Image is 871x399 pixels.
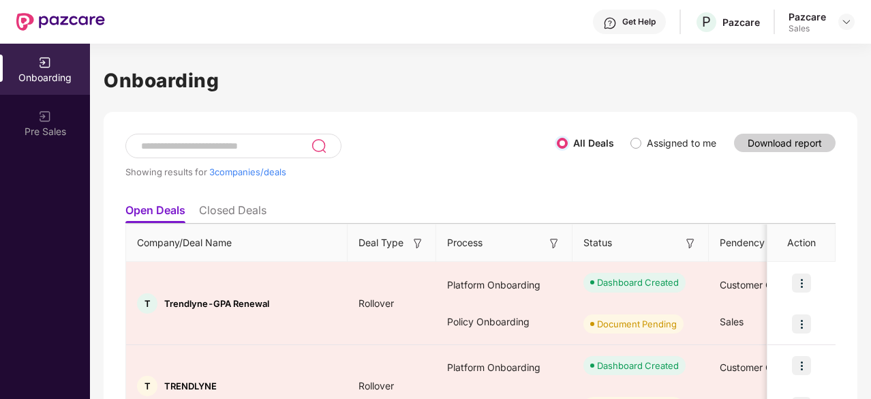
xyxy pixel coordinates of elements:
[348,380,405,391] span: Rollover
[622,16,656,27] div: Get Help
[104,65,857,95] h1: Onboarding
[126,224,348,262] th: Company/Deal Name
[720,279,819,291] span: Customer Onboarding
[789,10,826,23] div: Pazcare
[38,110,52,123] img: svg+xml;base64,PHN2ZyB3aWR0aD0iMjAiIGhlaWdodD0iMjAiIHZpZXdCb3g9IjAgMCAyMCAyMCIgZmlsbD0ibm9uZSIgeG...
[164,298,269,309] span: Trendlyne-GPA Renewal
[792,314,811,334] img: icon
[199,203,266,223] li: Closed Deals
[841,16,852,27] img: svg+xml;base64,PHN2ZyBpZD0iRHJvcGRvd24tMzJ4MzIiIHhtbG5zPSJodHRwOi8vd3d3LnczLm9yZy8yMDAwL3N2ZyIgd2...
[767,224,836,262] th: Action
[311,138,326,154] img: svg+xml;base64,PHN2ZyB3aWR0aD0iMjQiIGhlaWdodD0iMjUiIHZpZXdCb3g9IjAgMCAyNCAyNSIgZmlsbD0ibm9uZSIgeG...
[720,316,744,327] span: Sales
[573,137,614,149] label: All Deals
[411,237,425,250] img: svg+xml;base64,PHN2ZyB3aWR0aD0iMTYiIGhlaWdodD0iMTYiIHZpZXdCb3g9IjAgMCAxNiAxNiIgZmlsbD0ibm9uZSIgeG...
[436,267,572,304] div: Platform Onboarding
[137,376,157,396] div: T
[583,235,612,250] span: Status
[436,349,572,386] div: Platform Onboarding
[792,356,811,375] img: icon
[722,16,760,29] div: Pazcare
[547,237,561,250] img: svg+xml;base64,PHN2ZyB3aWR0aD0iMTYiIGhlaWdodD0iMTYiIHZpZXdCb3g9IjAgMCAxNiAxNiIgZmlsbD0ibm9uZSIgeG...
[164,381,217,391] span: TRENDLYNE
[209,166,286,177] span: 3 companies/deals
[734,134,836,152] button: Download report
[125,166,557,177] div: Showing results for
[789,23,826,34] div: Sales
[348,297,405,309] span: Rollover
[720,235,780,250] span: Pendency On
[792,274,811,293] img: icon
[647,137,716,149] label: Assigned to me
[137,293,157,314] div: T
[125,203,185,223] li: Open Deals
[16,13,105,31] img: New Pazcare Logo
[702,14,711,30] span: P
[597,359,679,372] div: Dashboard Created
[684,237,697,250] img: svg+xml;base64,PHN2ZyB3aWR0aD0iMTYiIGhlaWdodD0iMTYiIHZpZXdCb3g9IjAgMCAxNiAxNiIgZmlsbD0ibm9uZSIgeG...
[436,304,572,340] div: Policy Onboarding
[720,361,819,373] span: Customer Onboarding
[447,235,483,250] span: Process
[597,317,677,331] div: Document Pending
[358,235,403,250] span: Deal Type
[38,56,52,70] img: svg+xml;base64,PHN2ZyB3aWR0aD0iMjAiIGhlaWdodD0iMjAiIHZpZXdCb3g9IjAgMCAyMCAyMCIgZmlsbD0ibm9uZSIgeG...
[603,16,617,30] img: svg+xml;base64,PHN2ZyBpZD0iSGVscC0zMngzMiIgeG1sbnM9Imh0dHA6Ly93d3cudzMub3JnLzIwMDAvc3ZnIiB3aWR0aD...
[597,276,679,289] div: Dashboard Created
